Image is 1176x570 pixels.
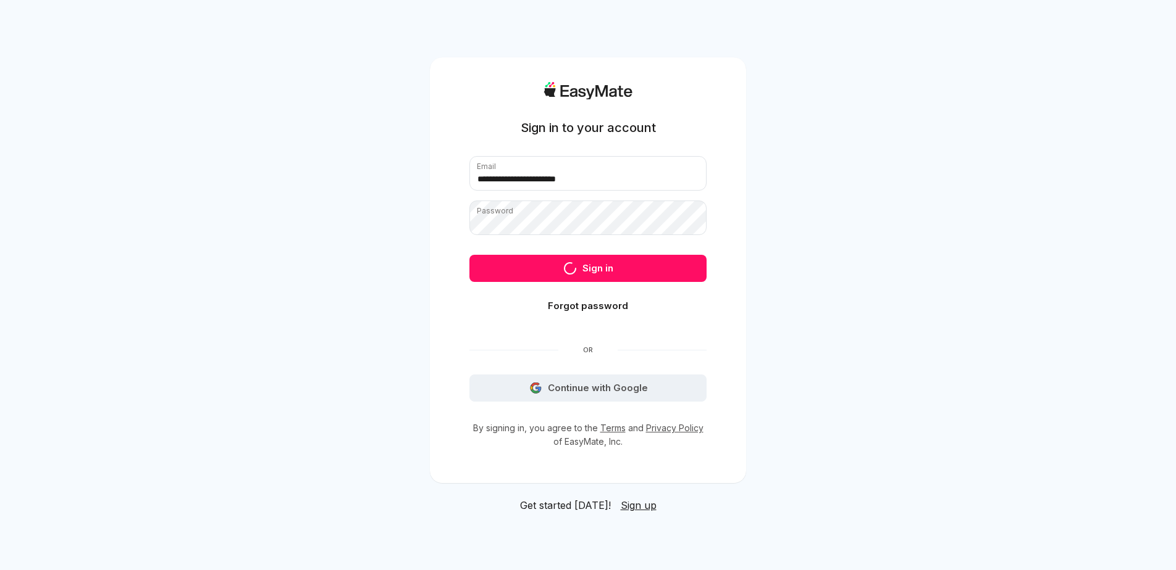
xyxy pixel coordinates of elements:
a: Terms [600,423,626,433]
button: Forgot password [469,292,707,320]
h1: Sign in to your account [521,119,656,136]
p: By signing in, you agree to the and of EasyMate, Inc. [469,421,707,448]
a: Sign up [621,498,657,513]
span: Sign up [621,499,657,511]
span: Get started [DATE]! [520,498,611,513]
a: Privacy Policy [646,423,703,433]
span: Or [558,345,618,355]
